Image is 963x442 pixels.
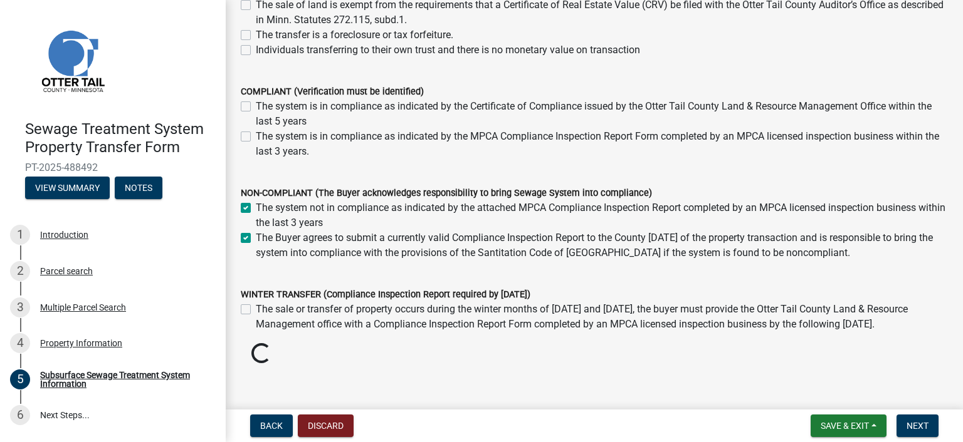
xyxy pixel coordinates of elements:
button: Notes [115,177,162,199]
div: Subsurface Sewage Treatment System Information [40,371,206,388]
label: The Buyer agrees to submit a currently valid Compliance Inspection Report to the County [DATE] of... [256,230,948,260]
div: 3 [10,297,30,317]
div: 4 [10,333,30,353]
label: The system is in compliance as indicated by the Certificate of Compliance issued by the Otter Tai... [256,99,948,129]
label: The transfer is a foreclosure or tax forfeiture. [256,28,453,43]
label: The system not in compliance as indicated by the attached MPCA Compliance Inspection Report compl... [256,200,948,230]
label: The system is in compliance as indicated by the MPCA Compliance Inspection Report Form completed ... [256,129,948,159]
button: Save & Exit [811,414,887,437]
label: WINTER TRANSFER (Compliance Inspection Report required by [DATE]) [241,290,530,299]
label: NON-COMPLIANT (The Buyer acknowledges responsibility to bring Sewage System into compliance) [241,189,652,198]
div: Multiple Parcel Search [40,303,126,312]
wm-modal-confirm: Notes [115,183,162,193]
div: 5 [10,369,30,389]
div: Parcel search [40,267,93,275]
span: Back [260,421,283,431]
img: Otter Tail County, Minnesota [25,13,119,107]
button: Back [250,414,293,437]
div: 2 [10,261,30,281]
label: COMPLIANT (Verification must be identified) [241,88,424,96]
span: Next [907,421,929,431]
button: View Summary [25,177,110,199]
div: Property Information [40,339,122,347]
div: 1 [10,225,30,245]
span: PT-2025-488492 [25,162,201,173]
div: Introduction [40,230,88,239]
label: The sale or transfer of property occurs during the winter months of [DATE] and [DATE], the buyer ... [256,302,948,332]
button: Next [897,414,939,437]
span: Save & Exit [821,421,869,431]
h4: Sewage Treatment System Property Transfer Form [25,120,216,157]
button: Discard [298,414,354,437]
div: 6 [10,405,30,425]
label: Individuals transferring to their own trust and there is no monetary value on transaction [256,43,640,58]
wm-modal-confirm: Summary [25,183,110,193]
